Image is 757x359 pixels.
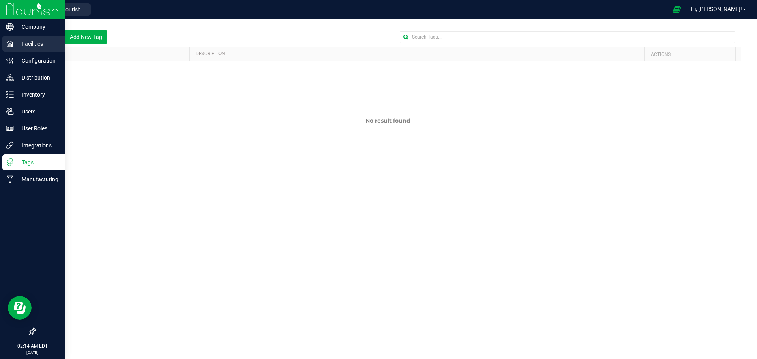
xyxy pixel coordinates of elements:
button: Add New Tag [65,30,107,44]
a: DescriptionSortable [196,51,641,57]
span: No result found [365,117,410,124]
a: NameSortable [41,51,186,57]
inline-svg: Tags [6,158,14,166]
inline-svg: User Roles [6,125,14,132]
p: Inventory [14,90,61,99]
inline-svg: Configuration [6,57,14,65]
iframe: Resource center [8,296,32,320]
p: Company [14,22,61,32]
p: [DATE] [4,350,61,355]
p: Integrations [14,141,61,150]
p: Distribution [14,73,61,82]
span: Open Ecommerce Menu [668,2,686,17]
inline-svg: Distribution [6,74,14,82]
p: User Roles [14,124,61,133]
p: Tags [14,158,61,167]
p: Manufacturing [14,175,61,184]
inline-svg: Integrations [6,141,14,149]
p: Users [14,107,61,116]
inline-svg: Facilities [6,40,14,48]
input: Search Tags... [400,31,735,43]
inline-svg: Users [6,108,14,115]
th: Actions [644,47,735,61]
inline-svg: Company [6,23,14,31]
inline-svg: Manufacturing [6,175,14,183]
span: Hi, [PERSON_NAME]! [691,6,742,12]
p: Configuration [14,56,61,65]
p: 02:14 AM EDT [4,342,61,350]
inline-svg: Inventory [6,91,14,99]
p: Facilities [14,39,61,48]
